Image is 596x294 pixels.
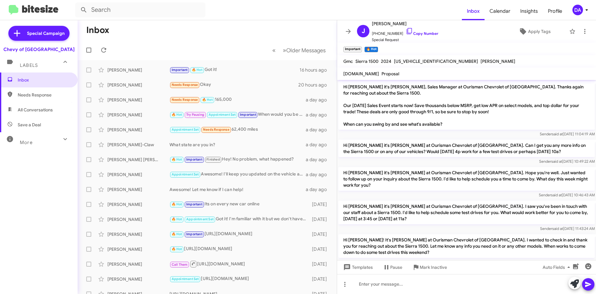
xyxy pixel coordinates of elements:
span: Gmc [343,58,353,64]
div: [PERSON_NAME] [107,186,169,193]
span: Save a Deal [18,122,41,128]
div: [DATE] [309,246,332,252]
div: [PERSON_NAME] [107,246,169,252]
span: [US_VEHICLE_IDENTIFICATION_NUMBER] [394,58,478,64]
span: Sender [DATE] 11:43:24 AM [540,226,595,231]
span: Sender [DATE] 10:49:22 AM [539,159,595,164]
div: a day ago [306,142,332,148]
span: More [20,140,33,145]
span: said at [552,132,563,136]
div: Got it! [169,66,300,73]
div: 165,000 [169,96,306,103]
span: 🔥 Hot [172,202,182,206]
span: said at [551,193,562,197]
div: Okay [169,81,298,88]
small: Important [343,47,362,52]
span: Appointment Set [172,172,199,176]
div: [PERSON_NAME] [107,231,169,237]
span: Needs Response [172,98,198,102]
span: Apply Tags [528,26,551,37]
div: [DATE] [309,276,332,282]
div: [DATE] [309,201,332,208]
div: What state are you in? [169,142,306,148]
span: Finished [206,157,220,161]
div: [DATE] [309,231,332,237]
div: When would you be able to bring it by for me to check it out? Would love to buy it from you [169,111,306,118]
div: a day ago [306,186,332,193]
div: [DATE] [309,216,332,222]
span: Call Them [172,263,188,267]
span: Needs Response [203,128,229,132]
div: [PERSON_NAME] [107,171,169,178]
span: Needs Response [18,92,70,98]
button: DA [567,5,589,15]
span: 🔥 Hot [172,113,182,117]
a: Special Campaign [8,26,70,41]
span: 🔥 Hot [192,68,202,72]
div: Its on every new car online [169,201,309,208]
div: [PERSON_NAME] [PERSON_NAME] [107,156,169,163]
span: Templates [342,262,373,273]
span: Inbox [18,77,70,83]
div: [PERSON_NAME] [107,261,169,267]
div: [PERSON_NAME] [107,97,169,103]
span: J [362,26,365,36]
div: a day ago [306,97,332,103]
div: [PERSON_NAME] [107,276,169,282]
span: 🔥 Hot [172,247,182,251]
div: Got it! I'm familiar with it but we don't have any in stock with that package right now [169,216,309,223]
div: [DATE] [309,261,332,267]
div: 20 hours ago [298,82,332,88]
div: a day ago [306,127,332,133]
a: Copy Number [406,31,438,36]
a: Inbox [462,2,485,20]
span: 🔥 Hot [202,98,213,102]
div: [PERSON_NAME]-Claw [107,142,169,148]
button: Next [279,44,329,57]
div: 62,400 miles [169,126,306,133]
span: Important [186,157,202,161]
small: 🔥 Hot [364,47,378,52]
span: Older Messages [286,47,326,54]
span: 🔥 Hot [172,232,182,236]
span: Appointment Set [172,277,199,281]
p: Hi [PERSON_NAME] it's [PERSON_NAME] at Ourisman Chevrolet of [GEOGRAPHIC_DATA]. Hope you're well.... [338,167,595,191]
p: Hi [PERSON_NAME] it's [PERSON_NAME], Sales Manager at Ourisman Chevrolet of [GEOGRAPHIC_DATA]. Th... [338,81,595,130]
div: [PERSON_NAME] [107,67,169,73]
span: Important [172,68,188,72]
a: Insights [515,2,543,20]
div: [URL][DOMAIN_NAME] [169,260,309,268]
button: Auto Fields [538,262,577,273]
span: Sierra 1500 [355,58,378,64]
span: Try Pausing [186,113,204,117]
span: All Conversations [18,107,53,113]
button: Pause [378,262,407,273]
p: Hi [PERSON_NAME]! It's [PERSON_NAME] at Ourisman Chevrolet of [GEOGRAPHIC_DATA]. I wanted to chec... [338,234,595,258]
span: Important [186,232,202,236]
span: Mark Inactive [420,262,447,273]
a: Calendar [485,2,515,20]
button: Apply Tags [503,26,566,37]
div: [PERSON_NAME] [107,112,169,118]
span: [PERSON_NAME] [481,58,515,64]
div: a day ago [306,112,332,118]
div: a day ago [306,156,332,163]
div: a day ago [306,171,332,178]
span: Sender [DATE] 11:40:40 AM [539,260,595,264]
div: [URL][DOMAIN_NAME] [169,275,309,282]
div: Awesome! Let me know if I can help! [169,186,306,193]
span: Sender [DATE] 11:04:19 AM [540,132,595,136]
nav: Page navigation example [269,44,329,57]
p: Hi [PERSON_NAME] it's [PERSON_NAME] at Ourisman Chevrolet of [GEOGRAPHIC_DATA]. Can I get you any... [338,140,595,157]
span: [PHONE_NUMBER] [372,27,438,37]
span: Appointment Set [172,128,199,132]
span: Special Campaign [27,30,65,36]
span: [PERSON_NAME] [372,20,438,27]
span: » [283,46,286,54]
span: said at [551,260,562,264]
div: [PERSON_NAME] [107,201,169,208]
span: Needs Response [172,83,198,87]
span: Profile [543,2,567,20]
span: Proposal [382,71,399,77]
